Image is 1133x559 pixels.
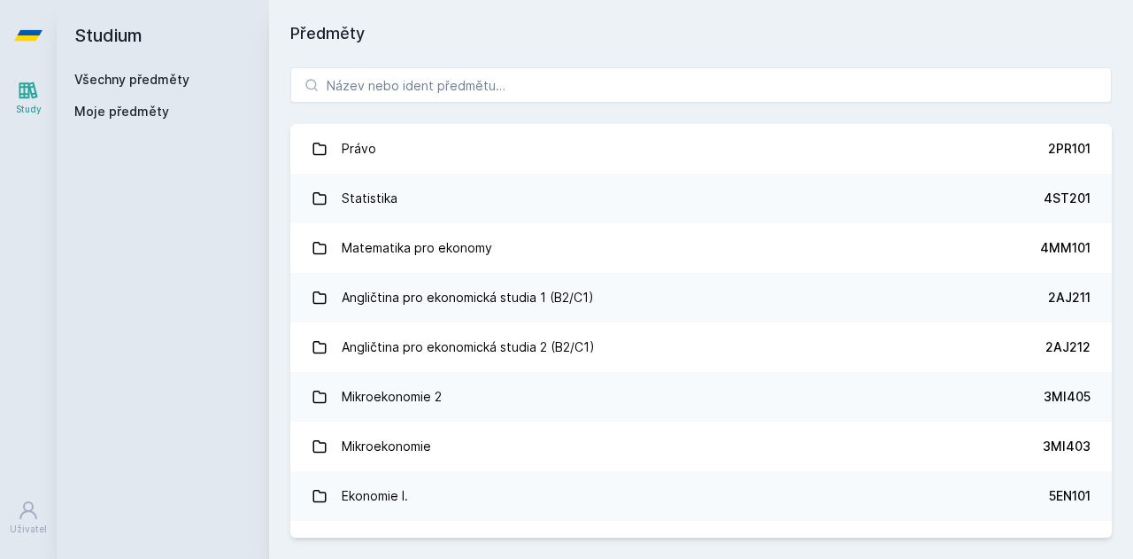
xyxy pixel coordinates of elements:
a: Statistika 4ST201 [290,174,1112,223]
div: Angličtina pro ekonomická studia 1 (B2/C1) [342,280,594,315]
a: Study [4,71,53,125]
a: Angličtina pro ekonomická studia 1 (B2/C1) 2AJ211 [290,273,1112,322]
div: Právo [342,131,376,167]
div: Statistika [342,181,397,216]
div: 4ST201 [1044,190,1091,207]
div: Matematika pro ekonomy [342,230,492,266]
div: Mikroekonomie 2 [342,379,442,415]
div: 2AJ212 [1045,338,1091,356]
a: Všechny předměty [74,72,189,87]
div: 5EN101 [1049,487,1091,505]
div: 3MI403 [1043,438,1091,455]
a: Mikroekonomie 2 3MI405 [290,372,1112,422]
input: Název nebo ident předmětu… [290,67,1112,103]
div: 2PR101 [1048,140,1091,158]
a: Právo 2PR101 [290,124,1112,174]
div: 3MI405 [1044,388,1091,406]
a: Mikroekonomie 3MI403 [290,422,1112,471]
a: Angličtina pro ekonomická studia 2 (B2/C1) 2AJ212 [290,322,1112,372]
div: Ekonomie I. [342,478,408,514]
div: 2AJ111 [1051,537,1091,555]
h1: Předměty [290,21,1112,46]
div: Angličtina pro ekonomická studia 2 (B2/C1) [342,330,595,365]
a: Ekonomie I. 5EN101 [290,471,1112,521]
div: 2AJ211 [1048,289,1091,307]
div: Study [16,103,42,116]
span: Moje předměty [74,103,169,120]
div: Uživatel [10,523,47,536]
div: 4MM101 [1040,239,1091,257]
a: Matematika pro ekonomy 4MM101 [290,223,1112,273]
div: Mikroekonomie [342,429,431,464]
a: Uživatel [4,491,53,545]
